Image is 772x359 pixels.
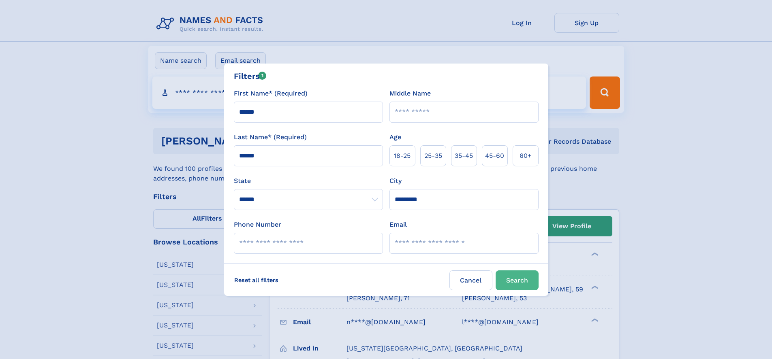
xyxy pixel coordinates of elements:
[496,270,539,290] button: Search
[234,132,307,142] label: Last Name* (Required)
[234,70,267,82] div: Filters
[485,151,504,161] span: 45‑60
[449,270,492,290] label: Cancel
[389,176,402,186] label: City
[389,132,401,142] label: Age
[234,176,383,186] label: State
[234,220,281,229] label: Phone Number
[389,89,431,98] label: Middle Name
[389,220,407,229] label: Email
[394,151,411,161] span: 18‑25
[234,89,308,98] label: First Name* (Required)
[520,151,532,161] span: 60+
[424,151,442,161] span: 25‑35
[455,151,473,161] span: 35‑45
[229,270,284,290] label: Reset all filters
